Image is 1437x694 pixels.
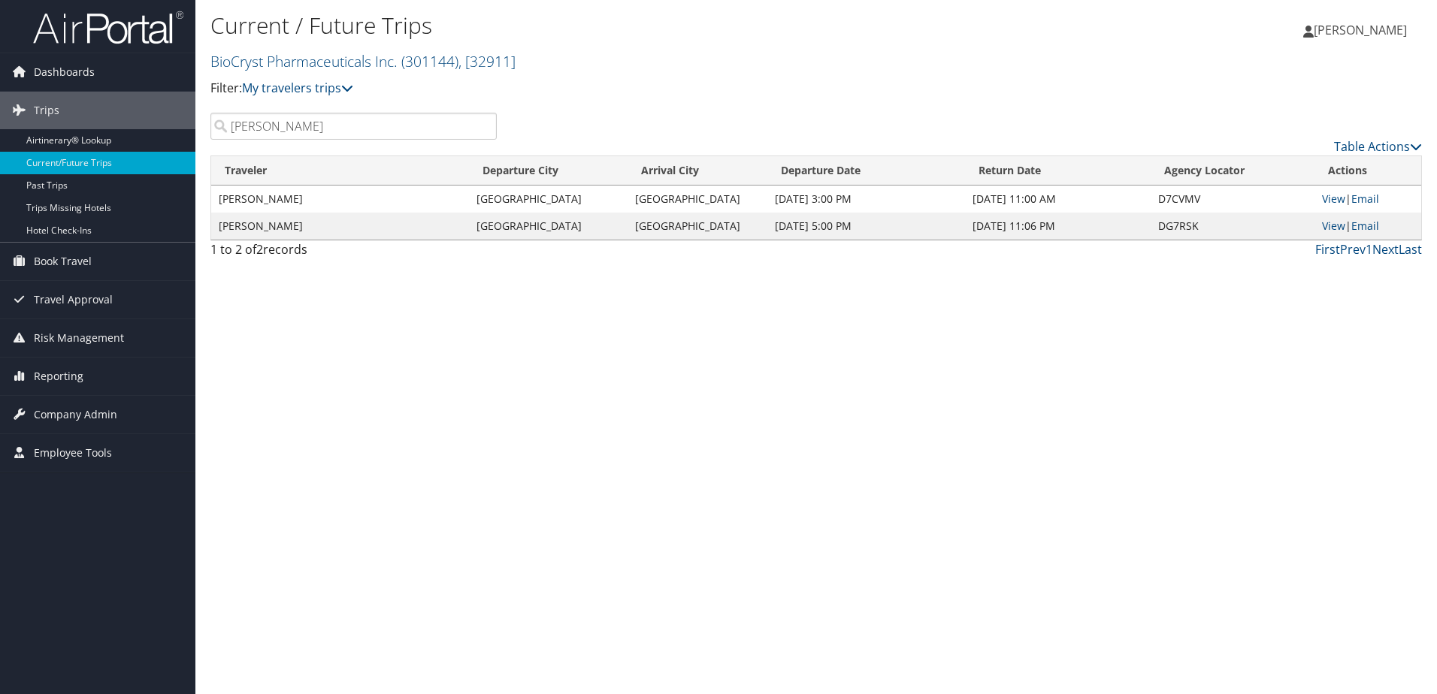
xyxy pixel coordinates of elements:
a: Email [1351,219,1379,233]
a: BioCryst Pharmaceuticals Inc. [210,51,516,71]
span: 2 [256,241,263,258]
td: [GEOGRAPHIC_DATA] [628,186,768,213]
th: Arrival City: activate to sort column ascending [628,156,768,186]
span: Reporting [34,358,83,395]
span: Trips [34,92,59,129]
input: Search Traveler or Arrival City [210,113,497,140]
a: First [1315,241,1340,258]
a: Last [1399,241,1422,258]
td: [GEOGRAPHIC_DATA] [628,213,768,240]
span: Travel Approval [34,281,113,318]
a: Table Actions [1334,138,1422,155]
span: Employee Tools [34,434,112,472]
td: DG7RSK [1151,213,1314,240]
a: 1 [1366,241,1372,258]
th: Traveler: activate to sort column ascending [211,156,469,186]
a: Email [1351,192,1379,206]
h1: Current / Future Trips [210,10,1018,41]
td: [PERSON_NAME] [211,186,469,213]
td: [DATE] 3:00 PM [767,186,964,213]
td: [GEOGRAPHIC_DATA] [469,213,628,240]
td: [DATE] 5:00 PM [767,213,964,240]
span: , [ 32911 ] [458,51,516,71]
a: Prev [1340,241,1366,258]
div: 1 to 2 of records [210,240,497,266]
span: ( 301144 ) [401,51,458,71]
span: Dashboards [34,53,95,91]
td: | [1314,186,1421,213]
th: Departure City: activate to sort column ascending [469,156,628,186]
td: [DATE] 11:00 AM [965,186,1151,213]
span: Company Admin [34,396,117,433]
th: Actions [1314,156,1421,186]
td: [DATE] 11:06 PM [965,213,1151,240]
th: Agency Locator: activate to sort column ascending [1151,156,1314,186]
td: [GEOGRAPHIC_DATA] [469,186,628,213]
a: Next [1372,241,1399,258]
a: My travelers trips [242,80,353,96]
img: airportal-logo.png [33,10,183,45]
span: Risk Management [34,319,124,357]
span: [PERSON_NAME] [1314,22,1407,38]
th: Departure Date: activate to sort column descending [767,156,964,186]
a: View [1322,219,1345,233]
td: | [1314,213,1421,240]
td: D7CVMV [1151,186,1314,213]
a: [PERSON_NAME] [1303,8,1422,53]
p: Filter: [210,79,1018,98]
th: Return Date: activate to sort column ascending [965,156,1151,186]
span: Book Travel [34,243,92,280]
td: [PERSON_NAME] [211,213,469,240]
a: View [1322,192,1345,206]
